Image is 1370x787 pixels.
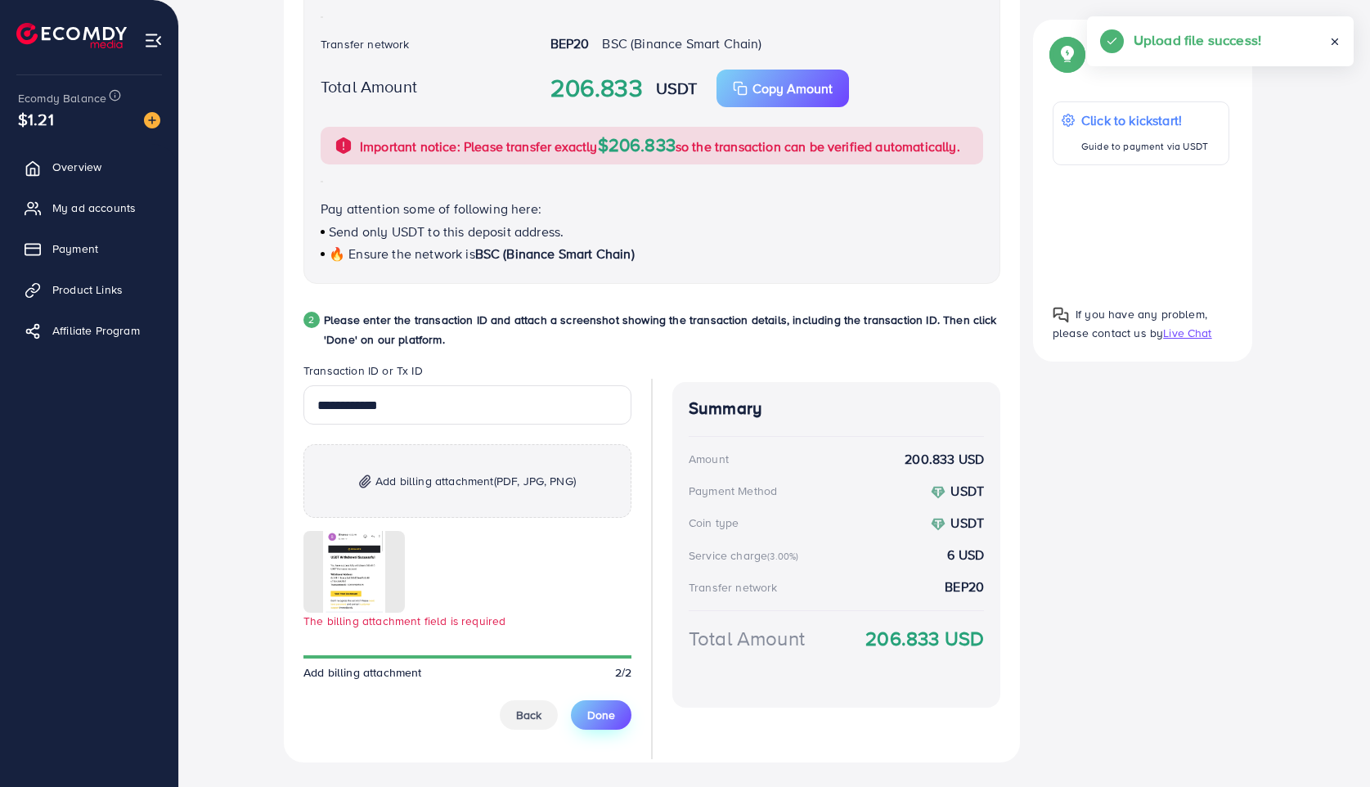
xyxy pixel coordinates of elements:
[550,70,643,106] strong: 206.833
[1300,713,1358,775] iframe: Chat
[516,707,541,723] span: Back
[494,473,576,489] span: (PDF, JPG, PNG)
[865,624,984,653] strong: 206.833 USD
[334,136,353,155] img: alert
[1053,307,1069,323] img: Popup guide
[1053,39,1082,69] img: Popup guide
[144,31,163,50] img: menu
[689,451,729,467] div: Amount
[767,550,798,563] small: (3.00%)
[571,700,631,730] button: Done
[52,159,101,175] span: Overview
[950,514,984,532] strong: USDT
[12,273,166,306] a: Product Links
[12,151,166,183] a: Overview
[321,199,983,218] p: Pay attention some of following here:
[303,664,422,681] span: Add billing attachment
[323,531,386,613] img: img uploaded
[1163,325,1211,341] span: Live Chat
[329,245,475,263] span: 🔥 Ensure the network is
[689,624,805,653] div: Total Amount
[375,471,576,491] span: Add billing attachment
[321,36,410,52] label: Transfer network
[602,34,761,52] span: BSC (Binance Smart Chain)
[18,90,106,106] span: Ecomdy Balance
[144,112,160,128] img: image
[321,74,417,98] label: Total Amount
[950,482,984,500] strong: USDT
[689,398,984,419] h4: Summary
[303,613,505,628] small: The billing attachment field is required
[12,314,166,347] a: Affiliate Program
[360,135,960,156] p: Important notice: Please transfer exactly so the transaction can be verified automatically.
[303,312,320,328] div: 2
[587,707,615,723] span: Done
[500,700,558,730] button: Back
[52,241,98,257] span: Payment
[689,515,739,531] div: Coin type
[947,546,984,564] strong: 6 USD
[52,322,140,339] span: Affiliate Program
[1053,306,1207,341] span: If you have any problem, please contact us by
[945,578,984,596] strong: BEP20
[905,450,984,469] strong: 200.833 USD
[12,191,166,224] a: My ad accounts
[656,76,698,100] strong: USDT
[1081,137,1208,156] p: Guide to payment via USDT
[550,34,590,52] strong: BEP20
[689,547,803,564] div: Service charge
[689,483,777,499] div: Payment Method
[12,232,166,265] a: Payment
[18,107,54,131] span: $1.21
[689,579,778,596] div: Transfer network
[359,474,371,488] img: img
[303,362,631,385] legend: Transaction ID or Tx ID
[615,664,631,681] span: 2/2
[475,245,635,263] span: BSC (Binance Smart Chain)
[16,23,127,48] img: logo
[931,517,946,532] img: coin
[321,222,983,241] p: Send only USDT to this deposit address.
[52,200,136,216] span: My ad accounts
[52,281,123,298] span: Product Links
[1081,110,1208,130] p: Click to kickstart!
[1134,29,1261,51] h5: Upload file success!
[598,132,676,157] span: $206.833
[716,70,849,107] button: Copy Amount
[324,310,1000,349] p: Please enter the transaction ID and attach a screenshot showing the transaction details, includin...
[752,79,833,98] p: Copy Amount
[931,485,946,500] img: coin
